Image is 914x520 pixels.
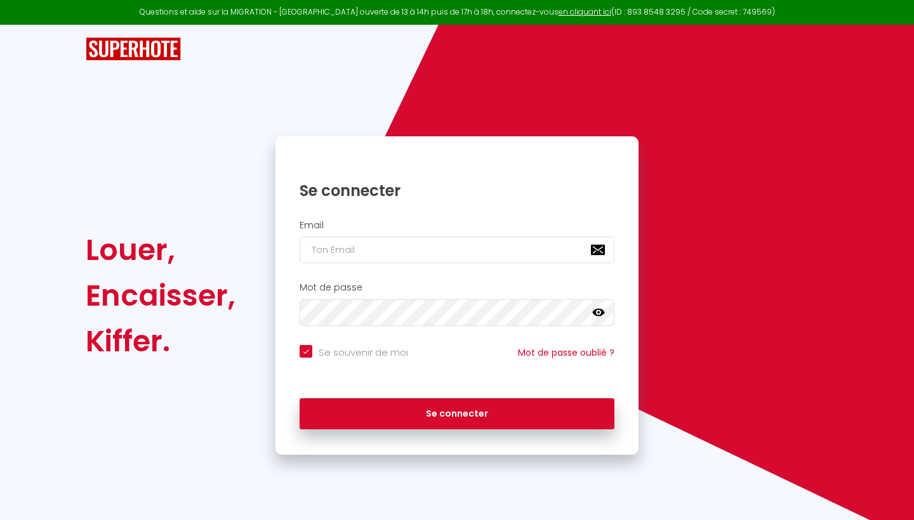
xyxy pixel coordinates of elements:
[86,318,235,364] div: Kiffer.
[300,220,614,231] h2: Email
[86,273,235,318] div: Encaisser,
[559,6,611,17] a: en cliquant ici
[300,398,614,430] button: Se connecter
[518,346,614,359] a: Mot de passe oublié ?
[300,282,614,293] h2: Mot de passe
[300,237,614,263] input: Ton Email
[86,37,181,61] img: SuperHote logo
[300,181,614,200] h1: Se connecter
[86,227,235,273] div: Louer,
